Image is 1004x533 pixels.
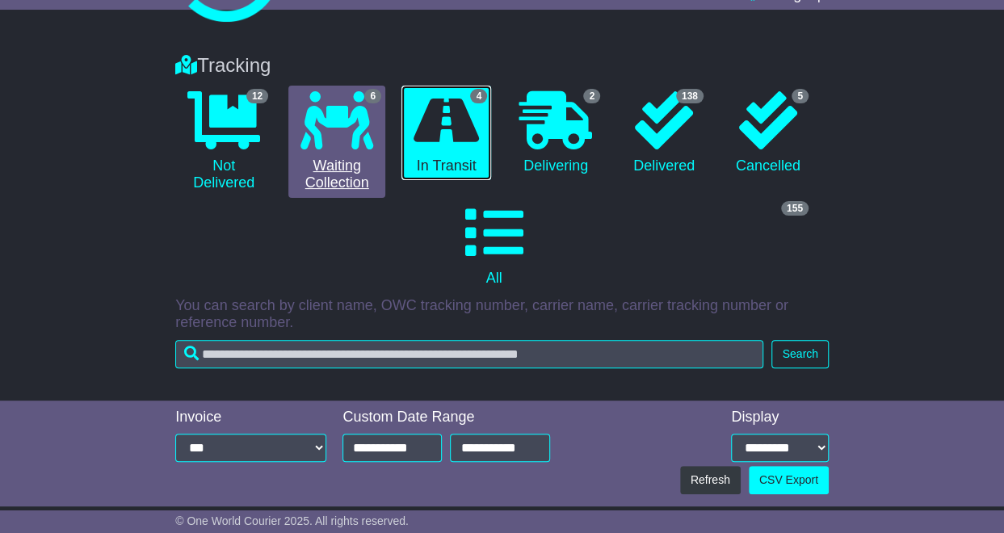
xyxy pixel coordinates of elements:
[175,297,829,332] p: You can search by client name, OWC tracking number, carrier name, carrier tracking number or refe...
[175,198,813,293] a: 155 All
[342,409,549,426] div: Custom Date Range
[175,86,272,198] a: 12 Not Delivered
[175,514,409,527] span: © One World Courier 2025. All rights reserved.
[620,86,708,181] a: 138 Delivered
[724,86,813,181] a: 5 Cancelled
[771,340,828,368] button: Search
[781,201,809,216] span: 155
[364,89,381,103] span: 6
[246,89,268,103] span: 12
[507,86,604,181] a: 2 Delivering
[167,54,837,78] div: Tracking
[175,409,326,426] div: Invoice
[731,409,829,426] div: Display
[401,86,491,181] a: 4 In Transit
[676,89,704,103] span: 138
[583,89,600,103] span: 2
[749,466,829,494] a: CSV Export
[470,89,487,103] span: 4
[680,466,741,494] button: Refresh
[792,89,809,103] span: 5
[288,86,385,198] a: 6 Waiting Collection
